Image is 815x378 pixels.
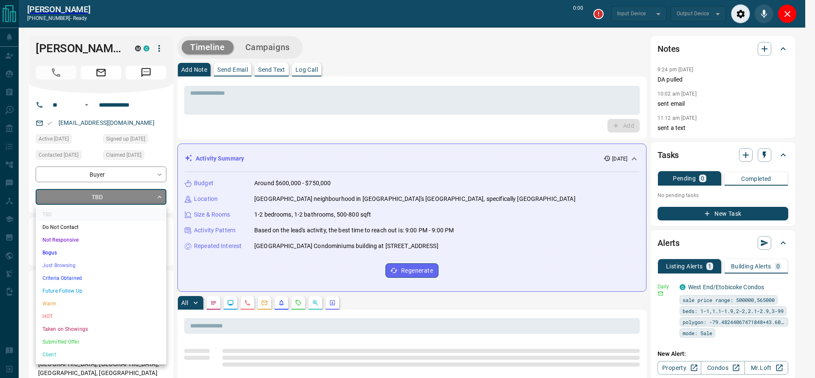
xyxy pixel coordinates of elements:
li: HOT [36,310,166,323]
li: Bogus [36,246,166,259]
li: Future Follow Up [36,285,166,297]
li: Client [36,348,166,361]
li: Warm [36,297,166,310]
li: Submitted Offer [36,336,166,348]
li: Just Browsing [36,259,166,272]
li: Not Responsive [36,234,166,246]
li: Criteria Obtained [36,272,166,285]
li: Do Not Contact [36,221,166,234]
li: Taken on Showings [36,323,166,336]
